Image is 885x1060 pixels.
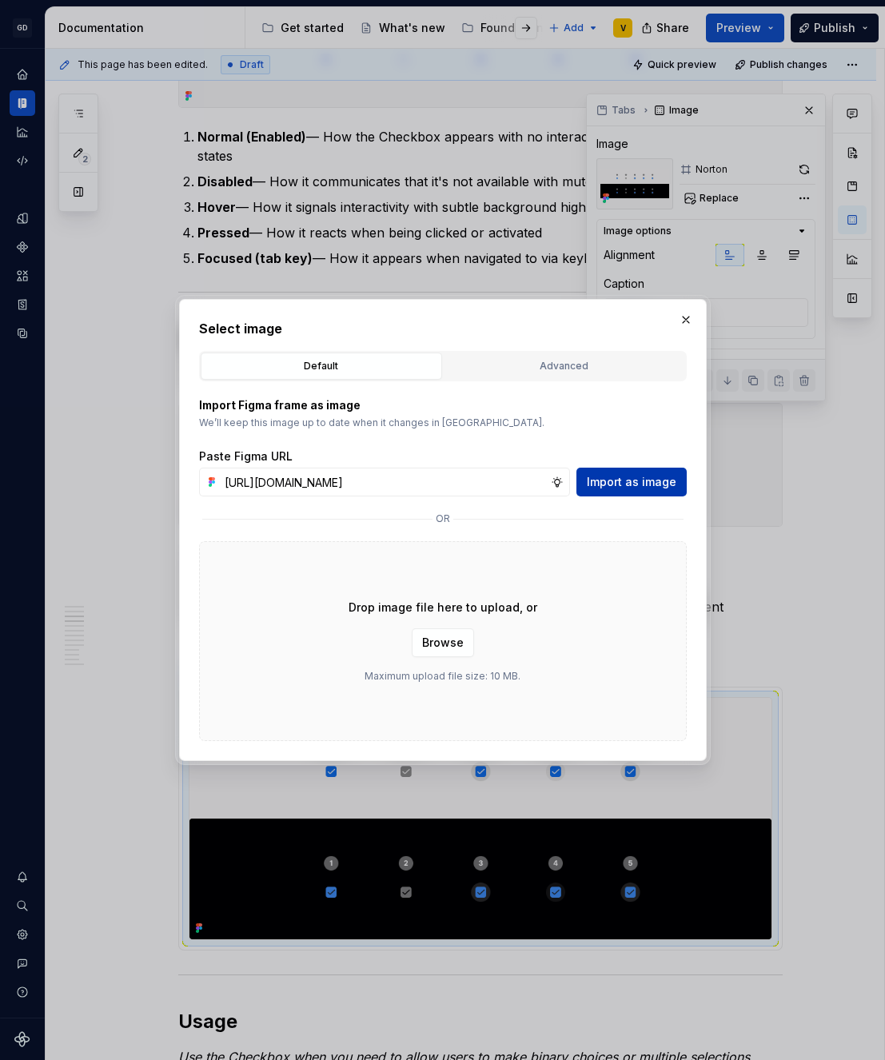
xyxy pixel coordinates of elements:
[422,635,464,651] span: Browse
[449,358,680,374] div: Advanced
[587,474,676,490] span: Import as image
[576,468,687,496] button: Import as image
[365,670,520,683] p: Maximum upload file size: 10 MB.
[218,468,551,496] input: https://figma.com/file...
[199,448,293,464] label: Paste Figma URL
[199,319,687,338] h2: Select image
[436,512,450,525] p: or
[206,358,437,374] div: Default
[199,397,687,413] p: Import Figma frame as image
[349,600,537,616] p: Drop image file here to upload, or
[412,628,474,657] button: Browse
[199,416,687,429] p: We’ll keep this image up to date when it changes in [GEOGRAPHIC_DATA].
